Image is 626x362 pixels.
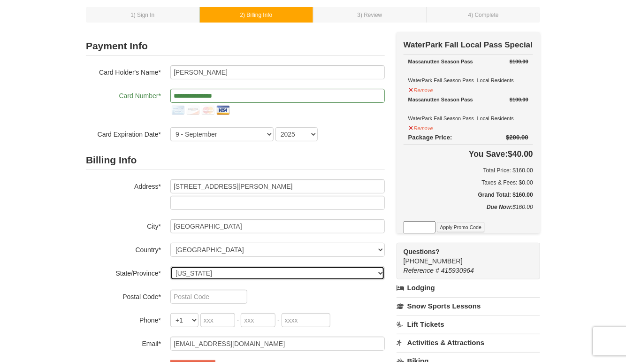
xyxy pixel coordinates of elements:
img: amex.png [170,103,185,118]
label: Phone* [86,313,161,325]
strong: Due Now: [487,204,512,210]
span: [PHONE_NUMBER] [404,247,523,265]
div: Massanutten Season Pass [408,95,528,104]
del: $100.00 [510,59,528,64]
div: Massanutten Season Pass [408,57,528,66]
label: Email* [86,337,161,348]
span: ) Review [360,12,382,18]
span: Package Price: [408,134,452,141]
small: 3 [358,12,382,18]
a: Activities & Attractions [397,334,540,351]
label: Card Number* [86,89,161,100]
span: - [277,316,280,323]
input: xxxx [282,313,330,327]
input: xxx [241,313,275,327]
label: Card Expiration Date* [86,127,161,139]
label: Postal Code* [86,290,161,301]
span: ) Sign In [134,12,154,18]
a: Lodging [397,279,540,296]
small: 4 [468,12,499,18]
a: Lift Tickets [397,316,540,333]
h2: Payment Info [86,37,385,56]
img: discover.png [185,103,200,118]
small: 1 [130,12,154,18]
strong: WaterPark Fall Local Pass Special [404,40,533,49]
span: 415930964 [441,267,474,274]
input: Card Holder Name [170,65,385,79]
input: Billing Info [170,179,385,193]
a: Snow Sports Lessons [397,297,540,315]
h4: $40.00 [404,149,533,159]
input: Email [170,337,385,351]
button: Apply Promo Code [437,222,485,232]
del: $200.00 [506,134,528,141]
label: State/Province* [86,266,161,278]
span: Reference # [404,267,439,274]
h2: Billing Info [86,151,385,170]
div: WaterPark Fall Season Pass- Local Residents [408,57,528,85]
label: Address* [86,179,161,191]
input: Postal Code [170,290,247,304]
span: ) Complete [471,12,498,18]
div: $160.00 [404,202,533,221]
del: $100.00 [510,97,528,102]
div: Taxes & Fees: $0.00 [404,178,533,187]
button: Remove [408,121,434,133]
h6: Total Price: $160.00 [404,166,533,175]
button: Remove [408,83,434,95]
span: You Save: [469,149,508,159]
label: Country* [86,243,161,254]
input: xxx [200,313,235,327]
span: ) Billing Info [243,12,272,18]
h5: Grand Total: $160.00 [404,190,533,200]
img: mastercard.png [200,103,215,118]
strong: Questions? [404,248,440,255]
span: - [237,316,239,323]
div: WaterPark Fall Season Pass- Local Residents [408,95,528,123]
label: City* [86,219,161,231]
input: City [170,219,385,233]
small: 2 [240,12,273,18]
img: visa.png [215,103,230,118]
label: Card Holder's Name* [86,65,161,77]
